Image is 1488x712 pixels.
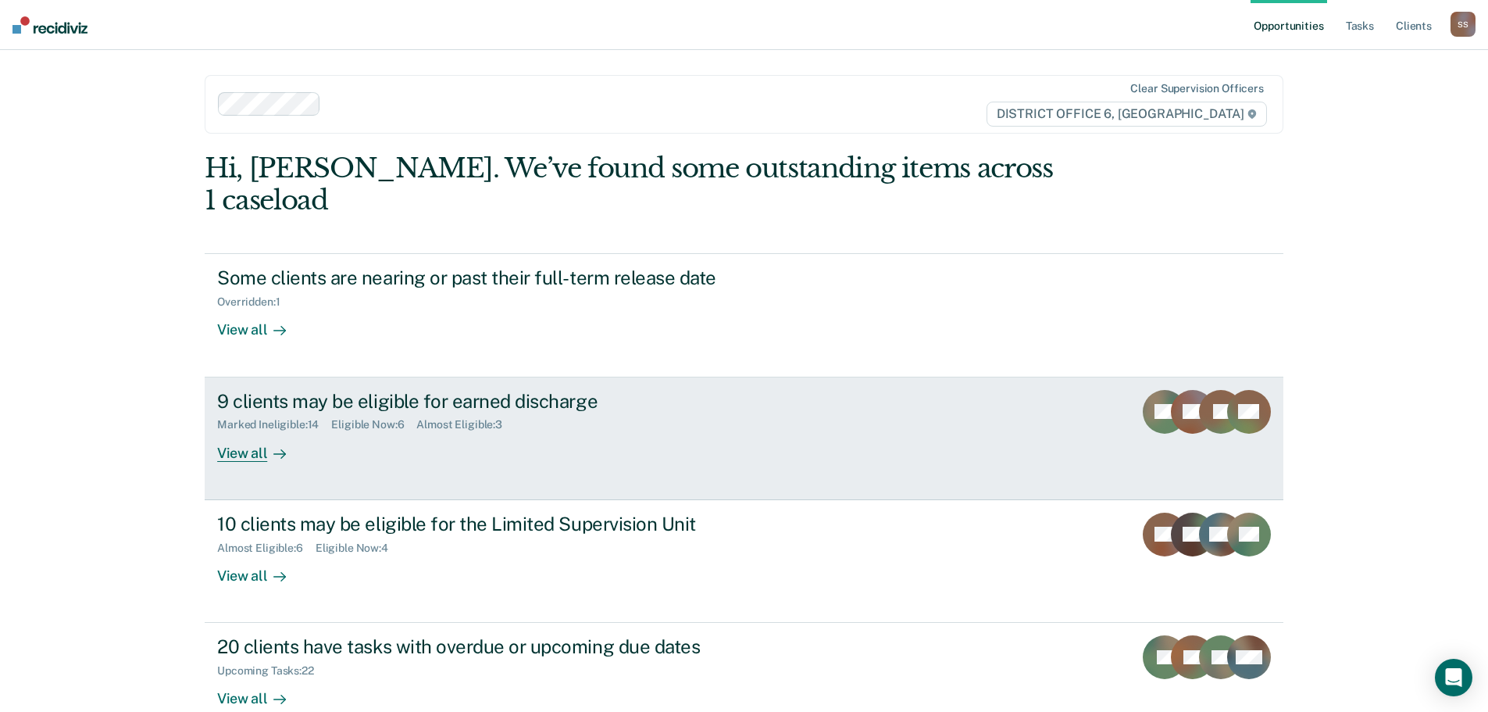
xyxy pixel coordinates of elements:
[12,16,87,34] img: Recidiviz
[217,542,316,555] div: Almost Eligible : 6
[217,554,305,585] div: View all
[217,267,765,289] div: Some clients are nearing or past their full-term release date
[205,152,1068,216] div: Hi, [PERSON_NAME]. We’ve found some outstanding items across 1 caseload
[1130,82,1263,95] div: Clear supervision officers
[416,418,515,431] div: Almost Eligible : 3
[217,418,331,431] div: Marked Ineligible : 14
[1435,659,1472,696] div: Open Intercom Messenger
[205,253,1283,377] a: Some clients are nearing or past their full-term release dateOverridden:1View all
[987,102,1267,127] span: DISTRICT OFFICE 6, [GEOGRAPHIC_DATA]
[217,295,292,309] div: Overridden : 1
[316,542,401,555] div: Eligible Now : 4
[217,309,305,339] div: View all
[1451,12,1476,37] div: S S
[217,678,305,708] div: View all
[205,377,1283,500] a: 9 clients may be eligible for earned dischargeMarked Ineligible:14Eligible Now:6Almost Eligible:3...
[217,431,305,462] div: View all
[331,418,416,431] div: Eligible Now : 6
[1451,12,1476,37] button: SS
[217,390,765,413] div: 9 clients may be eligible for earned discharge
[217,664,327,678] div: Upcoming Tasks : 22
[205,500,1283,623] a: 10 clients may be eligible for the Limited Supervision UnitAlmost Eligible:6Eligible Now:4View all
[217,513,765,535] div: 10 clients may be eligible for the Limited Supervision Unit
[217,635,765,658] div: 20 clients have tasks with overdue or upcoming due dates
